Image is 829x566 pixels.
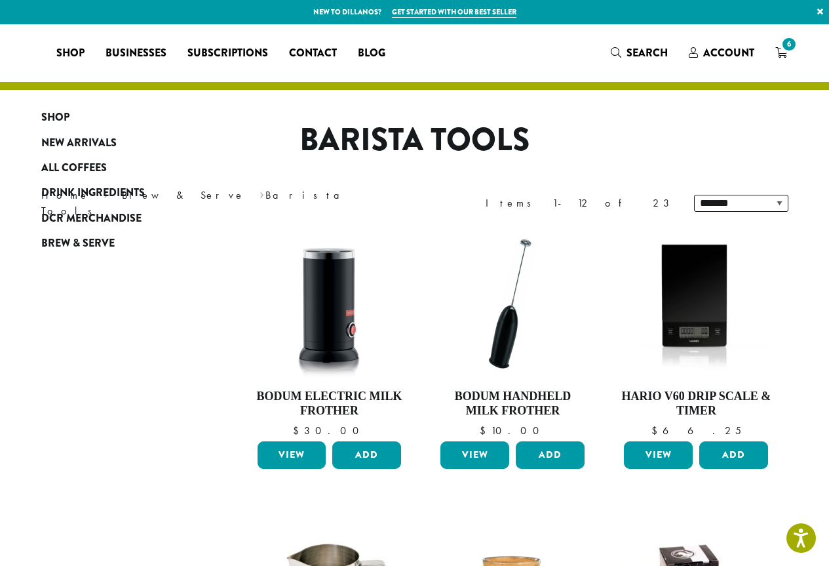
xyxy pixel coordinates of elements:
span: New Arrivals [41,135,117,152]
a: New Arrivals [41,130,199,155]
bdi: 66.25 [651,424,741,437]
span: Subscriptions [187,45,268,62]
a: View [624,441,693,469]
span: Shop [56,45,85,62]
span: Drink Ingredients [41,185,145,201]
h4: Bodum Handheld Milk Frother [437,390,588,418]
a: Drink Ingredients [41,180,199,205]
span: Brew & Serve [41,235,115,252]
span: $ [480,424,491,437]
a: Shop [46,43,95,64]
img: Hario-V60-Scale-300x300.jpg [621,228,771,379]
a: Bodum Handheld Milk Frother $10.00 [437,228,588,436]
a: Shop [41,105,199,130]
img: DP3954.01-002.png [254,228,404,379]
button: Add [516,441,585,469]
span: Search [627,45,668,60]
div: Items 1-12 of 23 [486,195,674,211]
img: DP3927.01-002.png [437,228,588,379]
a: Get started with our best seller [392,7,516,18]
button: Add [332,441,401,469]
bdi: 30.00 [293,424,365,437]
span: $ [651,424,663,437]
span: Businesses [106,45,166,62]
a: View [440,441,509,469]
a: All Coffees [41,155,199,180]
h4: Hario V60 Drip Scale & Timer [621,390,771,418]
bdi: 10.00 [480,424,545,437]
span: All Coffees [41,160,107,176]
span: Account [703,45,754,60]
span: $ [293,424,304,437]
a: View [258,441,326,469]
a: Search [600,42,678,64]
span: DCR Merchandise [41,211,142,227]
h1: Barista Tools [31,121,798,159]
span: Contact [289,45,337,62]
a: Hario V60 Drip Scale & Timer $66.25 [621,228,771,436]
span: 6 [780,35,798,53]
a: Brew & Serve [41,231,199,256]
span: › [260,183,264,203]
nav: Breadcrumb [41,188,395,219]
button: Add [699,441,768,469]
a: Bodum Electric Milk Frother $30.00 [254,228,405,436]
a: DCR Merchandise [41,206,199,231]
h4: Bodum Electric Milk Frother [254,390,405,418]
span: Blog [358,45,385,62]
span: Shop [41,110,69,126]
